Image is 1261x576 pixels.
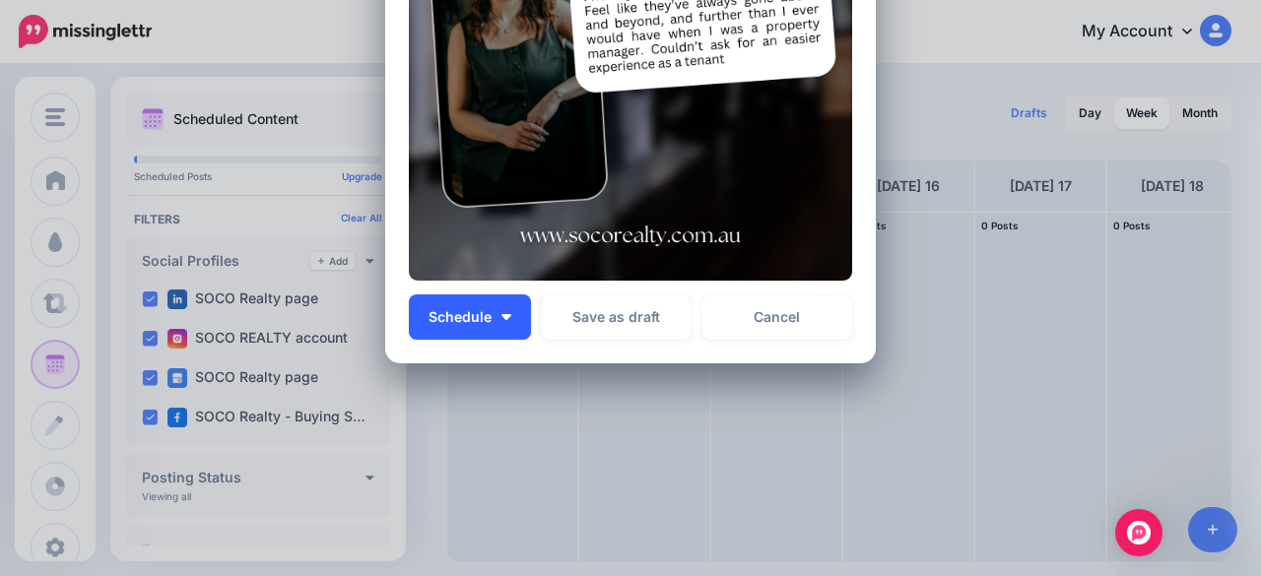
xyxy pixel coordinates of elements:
div: Open Intercom Messenger [1115,509,1162,556]
a: Cancel [701,294,852,340]
button: Save as draft [541,294,692,340]
span: Schedule [429,310,492,324]
img: arrow-down-white.png [501,314,511,320]
button: Schedule [409,294,531,340]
